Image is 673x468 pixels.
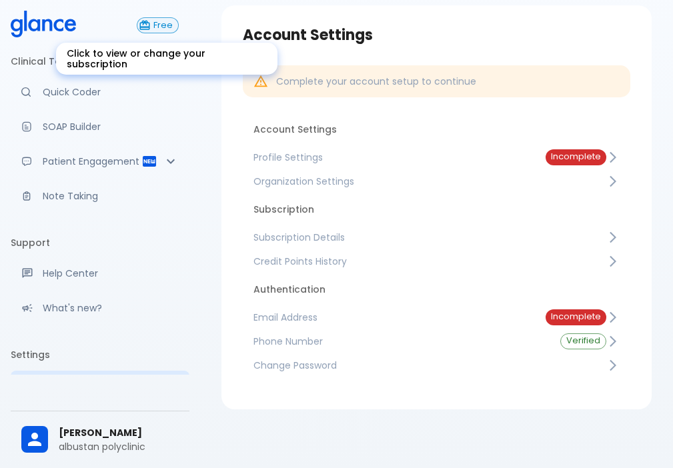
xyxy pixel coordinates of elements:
li: Account Settings [243,113,630,145]
p: SOAP Builder [43,120,179,133]
a: Please complete account setup [11,371,189,400]
span: Incomplete [546,152,606,162]
a: Docugen: Compose a clinical documentation in seconds [11,112,189,141]
a: Moramiz: Find ICD10AM codes instantly [11,77,189,107]
p: Note Taking [43,189,179,203]
a: Click to view or change your subscription [137,17,189,33]
li: Authentication [243,273,630,305]
p: Help Center [43,267,179,280]
li: Settings [11,339,189,371]
p: Patient Engagement [43,155,141,168]
a: Credit Points History [243,249,630,273]
li: Subscription [243,193,630,225]
span: Phone Number [253,335,539,348]
p: What's new? [43,301,179,315]
a: Get help from our support team [11,259,189,288]
span: Subscription Details [253,231,606,244]
li: Support [11,227,189,259]
a: Subscription Details [243,225,630,249]
p: Quick Coder [43,85,179,99]
span: Credit Points History [253,255,606,268]
span: Profile Settings [253,151,524,164]
span: Email Address [253,311,524,324]
p: Complete your account setup to continue [276,75,476,88]
div: [PERSON_NAME]albustan polyclinic [11,417,189,463]
div: Click to view or change your subscription [56,43,277,75]
a: Advanced note-taking [11,181,189,211]
a: Email AddressIncomplete [243,305,630,329]
li: Clinical Tools [11,45,189,77]
div: Recent updates and feature releases [11,293,189,323]
span: Verified [561,336,606,346]
span: Incomplete [546,312,606,322]
a: Change Password [243,353,630,377]
p: albustan polyclinic [59,440,179,453]
span: [PERSON_NAME] [59,426,179,440]
a: Phone NumberVerified [243,329,630,353]
span: Change Password [253,359,606,372]
button: Free [137,17,179,33]
span: Organization Settings [253,175,606,188]
a: Profile SettingsIncomplete [243,145,630,169]
span: Free [148,21,178,31]
h3: Account Settings [243,27,630,44]
div: Patient Reports & Referrals [11,147,189,176]
a: Organization Settings [243,169,630,193]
